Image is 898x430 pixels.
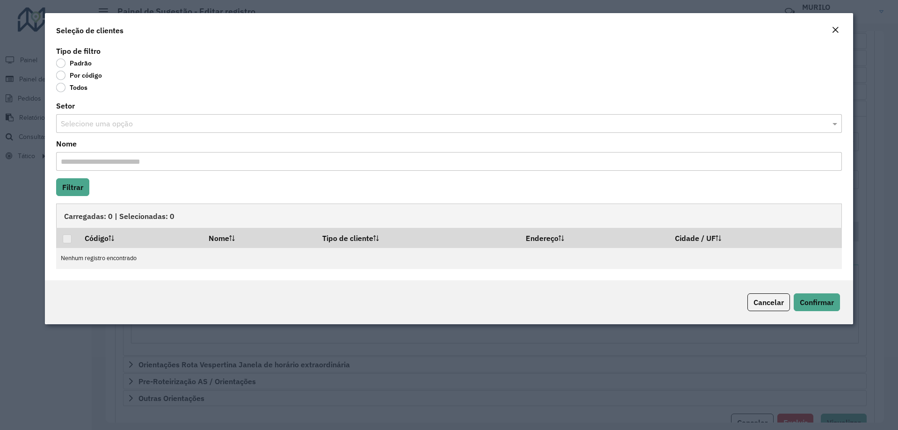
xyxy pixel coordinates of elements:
[747,293,790,311] button: Cancelar
[56,204,842,228] div: Carregadas: 0 | Selecionadas: 0
[56,248,842,269] td: Nenhum registro encontrado
[56,83,87,92] label: Todos
[519,228,669,248] th: Endereço
[78,228,202,248] th: Código
[56,25,123,36] h4: Seleção de clientes
[753,298,784,307] span: Cancelar
[56,178,89,196] button: Filtrar
[56,100,75,111] label: Setor
[800,298,834,307] span: Confirmar
[56,138,77,149] label: Nome
[669,228,842,248] th: Cidade / UF
[56,58,92,68] label: Padrão
[829,24,842,36] button: Close
[794,293,840,311] button: Confirmar
[316,228,519,248] th: Tipo de cliente
[832,26,839,34] em: Fechar
[56,71,102,80] label: Por código
[56,45,101,57] label: Tipo de filtro
[202,228,316,248] th: Nome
